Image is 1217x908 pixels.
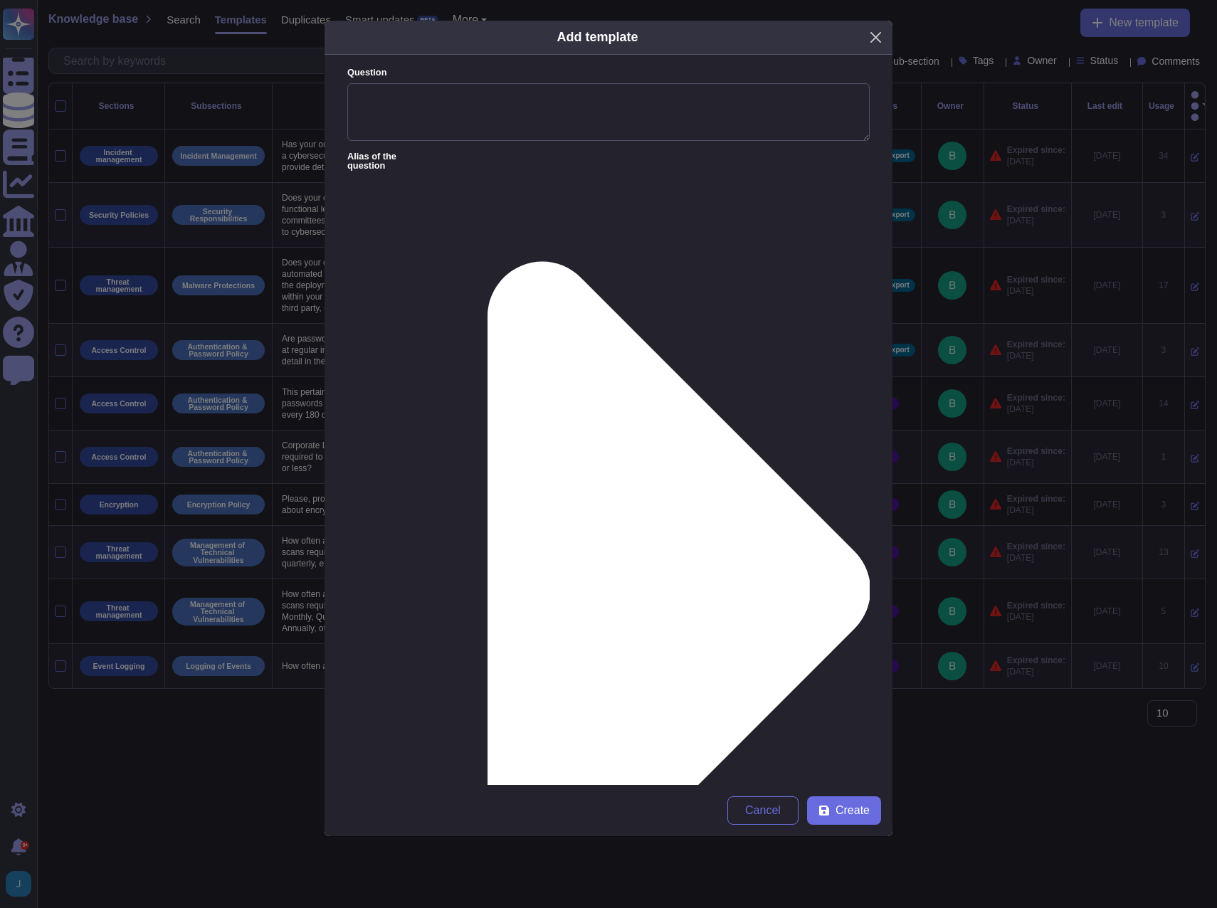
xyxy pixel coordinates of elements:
[557,28,638,47] div: Add template
[347,68,870,78] label: Question
[745,805,781,816] span: Cancel
[836,805,870,816] span: Create
[865,26,887,48] button: Close
[807,796,881,825] button: Create
[727,796,799,825] button: Cancel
